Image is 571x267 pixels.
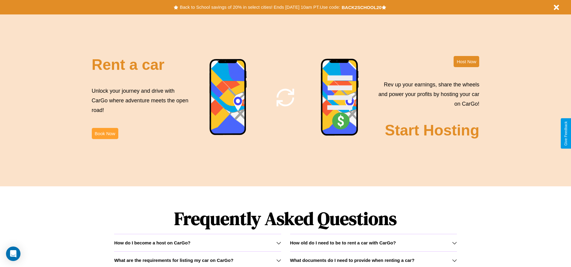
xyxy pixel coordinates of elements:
[92,86,191,115] p: Unlock your journey and drive with CarGo where adventure meets the open road!
[209,59,247,136] img: phone
[6,247,20,261] div: Open Intercom Messenger
[178,3,341,11] button: Back to School savings of 20% in select cities! Ends [DATE] 10am PT.Use code:
[92,56,165,73] h2: Rent a car
[290,240,396,245] h3: How old do I need to be to rent a car with CarGo?
[321,58,359,137] img: phone
[564,121,568,146] div: Give Feedback
[114,203,457,234] h1: Frequently Asked Questions
[114,258,233,263] h3: What are the requirements for listing my car on CarGo?
[454,56,479,67] button: Host Now
[375,80,479,109] p: Rev up your earnings, share the wheels and power your profits by hosting your car on CarGo!
[290,258,414,263] h3: What documents do I need to provide when renting a car?
[385,122,479,139] h2: Start Hosting
[342,5,382,10] b: BACK2SCHOOL20
[114,240,190,245] h3: How do I become a host on CarGo?
[92,128,118,139] button: Book Now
